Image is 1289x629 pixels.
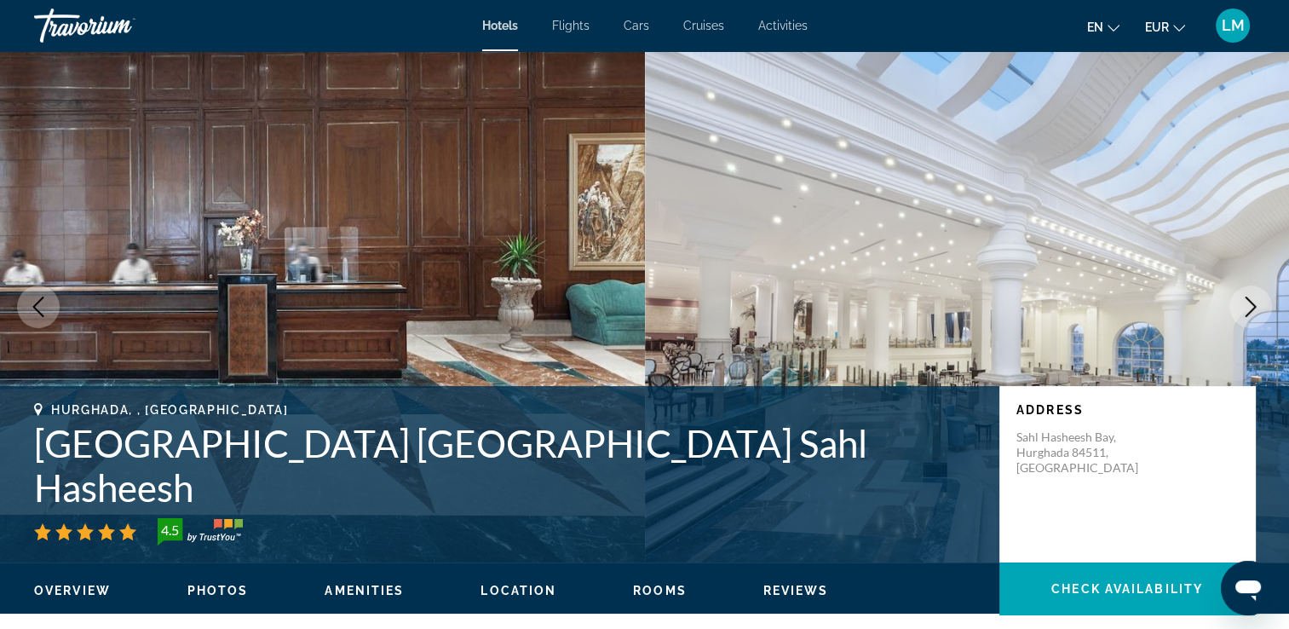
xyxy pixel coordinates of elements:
[1145,20,1169,34] span: EUR
[34,3,204,48] a: Travorium
[763,584,829,597] span: Reviews
[999,563,1255,615] button: Check Availability
[482,19,518,32] a: Hotels
[1016,430,1153,476] p: Sahl Hasheesh Bay, Hurghada 84511, [GEOGRAPHIC_DATA]
[1145,14,1185,39] button: Change currency
[1222,17,1245,34] span: LM
[34,583,111,598] button: Overview
[187,583,249,598] button: Photos
[1221,561,1275,615] iframe: Bouton de lancement de la fenêtre de messagerie
[34,584,111,597] span: Overview
[480,584,556,597] span: Location
[325,583,404,598] button: Amenities
[624,19,649,32] a: Cars
[683,19,724,32] a: Cruises
[1051,582,1203,596] span: Check Availability
[633,583,687,598] button: Rooms
[1087,20,1103,34] span: en
[1016,403,1238,417] p: Address
[763,583,829,598] button: Reviews
[633,584,687,597] span: Rooms
[34,421,982,510] h1: [GEOGRAPHIC_DATA] [GEOGRAPHIC_DATA] Sahl Hasheesh
[552,19,590,32] a: Flights
[758,19,808,32] a: Activities
[1229,286,1272,328] button: Next image
[17,286,60,328] button: Previous image
[187,584,249,597] span: Photos
[1211,8,1255,43] button: User Menu
[158,518,243,545] img: trustyou-badge-hor.svg
[152,520,187,540] div: 4.5
[1087,14,1119,39] button: Change language
[325,584,404,597] span: Amenities
[480,583,556,598] button: Location
[51,403,289,417] span: Hurghada, , [GEOGRAPHIC_DATA]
